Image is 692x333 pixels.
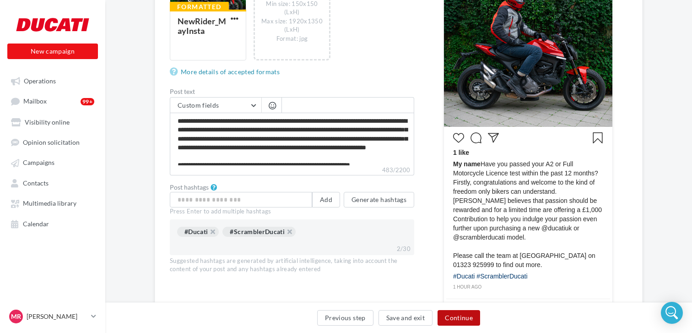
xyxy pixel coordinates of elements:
[170,2,229,12] div: Formatted
[5,215,100,232] a: Calendar
[23,159,54,167] span: Campaigns
[5,72,100,89] a: Operations
[7,44,98,59] button: New campaign
[438,310,480,326] button: Continue
[453,160,481,168] span: My name
[7,308,98,325] a: MR [PERSON_NAME]
[344,192,414,207] button: Generate hashtags
[24,77,56,85] span: Operations
[170,257,414,273] div: Suggested hashtags are generated by artificial intelligence, taking into account the content of y...
[453,272,528,283] div: #Ducati #ScramblerDucati
[312,192,340,207] button: Add
[317,310,373,326] button: Previous step
[488,132,499,143] svg: Partager la publication
[453,132,464,143] svg: J’aime
[27,312,87,321] p: [PERSON_NAME]
[25,118,70,126] span: Visibility online
[5,195,100,211] a: Multimedia library
[5,154,100,170] a: Campaigns
[23,138,80,146] span: Opinion solicitation
[177,227,219,237] div: #Ducati
[23,179,49,187] span: Contacts
[5,134,100,150] a: Opinion solicitation
[11,312,21,321] span: MR
[5,93,100,109] a: Mailbox99+
[178,101,219,109] span: Custom fields
[453,283,603,291] div: 1 hour ago
[170,207,414,216] div: Press Enter to add multiple hashtags
[453,148,603,159] div: 1 like
[170,88,414,95] label: Post text
[81,98,94,105] div: 99+
[5,175,100,191] a: Contacts
[592,132,603,143] svg: Enregistrer
[470,132,481,143] svg: Commenter
[222,227,296,237] div: #ScramblerDucati
[170,98,261,113] button: Custom fields
[5,114,100,130] a: Visibility online
[661,302,683,324] div: Open Intercom Messenger
[378,310,433,326] button: Save and exit
[453,159,603,269] span: Have you passed your A2 or Full Motorcycle Licence test within the past 12 months? Firstly, congr...
[170,184,209,191] label: Post hashtags
[170,165,414,175] label: 483/2200
[393,243,414,255] div: 2/30
[170,66,283,77] a: More details of accepted formats
[178,16,226,36] div: NewRider_MayInsta
[23,200,76,207] span: Multimedia library
[23,98,47,105] span: Mailbox
[23,220,49,228] span: Calendar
